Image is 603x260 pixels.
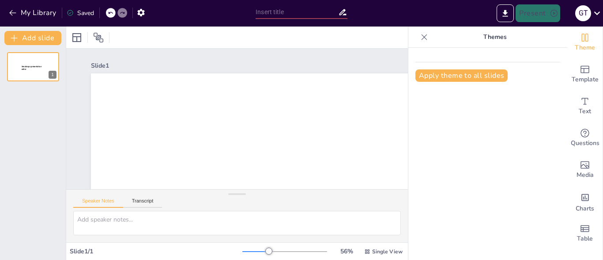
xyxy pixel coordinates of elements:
[575,5,591,21] div: g t
[571,138,599,148] span: Questions
[567,58,603,90] div: Add ready made slides
[572,75,599,84] span: Template
[516,4,560,22] button: Present
[577,170,594,180] span: Media
[7,52,59,81] div: Sendsteps presentation editor1
[575,43,595,53] span: Theme
[567,90,603,122] div: Add text boxes
[415,69,508,82] button: Apply theme to all slides
[123,198,162,208] button: Transcript
[567,218,603,249] div: Add a table
[70,247,242,256] div: Slide 1 / 1
[567,154,603,186] div: Add images, graphics, shapes or video
[256,6,338,19] input: Insert title
[91,61,467,70] div: Slide 1
[567,27,603,58] div: Change the overall theme
[336,247,357,256] div: 56 %
[575,4,591,22] button: g t
[372,248,403,255] span: Single View
[93,32,104,43] span: Position
[579,107,591,116] span: Text
[497,4,514,22] button: Export to PowerPoint
[22,65,41,70] span: Sendsteps presentation editor
[7,6,60,20] button: My Library
[73,198,123,208] button: Speaker Notes
[576,204,594,214] span: Charts
[49,71,57,79] div: 1
[431,27,558,48] p: Themes
[577,234,593,244] span: Table
[67,9,94,17] div: Saved
[70,31,84,45] div: Layout
[4,31,61,45] button: Add slide
[567,122,603,154] div: Get real-time input from your audience
[567,186,603,218] div: Add charts and graphs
